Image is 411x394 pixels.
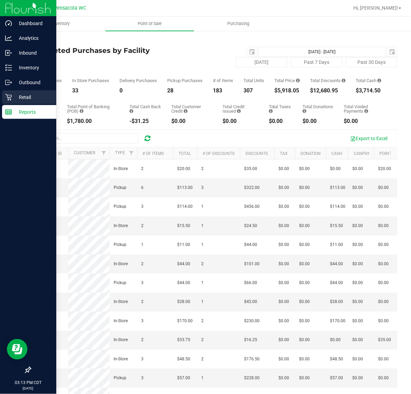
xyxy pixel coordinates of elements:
span: $0.00 [378,318,389,324]
span: $0.00 [378,299,389,305]
div: Total Voided Payments [344,104,387,113]
div: Total Units [243,78,264,83]
button: Export to Excel [346,133,392,144]
i: Sum of the total taxes for all purchases in the date range. [269,109,273,113]
span: In-Store [114,337,128,343]
p: Inbound [12,49,53,57]
a: Cash [331,151,342,156]
span: 1 [201,299,204,305]
span: $322.00 [244,184,260,191]
span: In-Store [114,299,128,305]
div: $0.00 [303,119,334,124]
p: Reports [12,108,53,116]
span: $0.00 [278,166,289,172]
span: 1 [201,280,204,286]
span: $0.00 [299,299,310,305]
span: $28.00 [330,299,343,305]
div: 28 [167,88,203,93]
div: -$31.25 [129,119,161,124]
span: $0.00 [278,241,289,248]
div: Total Discounts [310,78,345,83]
span: 2 [141,166,144,172]
span: 3 [141,203,144,210]
span: $0.00 [352,299,363,305]
p: 03:13 PM CDT [3,380,53,386]
a: Total [179,151,191,156]
div: Total Cash [356,78,381,83]
span: $230.00 [244,318,260,324]
div: 183 [213,88,233,93]
span: $35.00 [378,337,391,343]
span: $35.00 [244,166,257,172]
span: $42.00 [244,299,257,305]
span: $0.00 [278,223,289,229]
i: Sum of the successful, non-voided payments using account credit for all purchases in the date range. [184,109,188,113]
span: $0.00 [352,375,363,381]
span: $0.00 [330,166,341,172]
span: In-Store [114,356,128,362]
span: 2 [141,223,144,229]
span: $20.00 [378,166,391,172]
span: $0.00 [278,203,289,210]
div: $3,714.50 [356,88,381,93]
span: 2 [141,337,144,343]
p: Outbound [12,78,53,87]
span: $0.00 [278,337,289,343]
a: # of Items [142,151,164,156]
span: Pickup [114,184,126,191]
span: $44.00 [177,280,190,286]
span: select [387,47,397,57]
span: $0.00 [278,356,289,362]
button: [DATE] [236,57,287,67]
span: $44.00 [177,261,190,267]
span: $0.00 [378,356,389,362]
span: 1 [201,223,204,229]
span: $0.00 [378,241,389,248]
span: 2 [201,166,204,172]
span: $0.00 [352,166,363,172]
span: $228.00 [244,375,260,381]
span: $0.00 [299,280,310,286]
span: $0.00 [299,241,310,248]
i: Sum of the total prices of all purchases in the date range. [296,78,300,83]
iframe: Resource center [7,339,27,360]
span: 2 [141,261,144,267]
a: Tax [280,151,288,156]
a: Donation [300,151,321,156]
div: Total Customer Credit [172,104,213,113]
div: $0.00 [172,119,213,124]
div: $0.00 [269,119,293,124]
inline-svg: Inbound [5,49,12,56]
inline-svg: Dashboard [5,20,12,27]
span: 2 [201,318,204,324]
button: Past 7 Days [291,57,342,67]
a: Type [115,150,125,155]
span: $0.00 [330,337,341,343]
span: $57.00 [330,375,343,381]
span: $0.00 [352,223,363,229]
p: Analytics [12,34,53,42]
span: 1 [201,241,204,248]
span: 2 [201,356,204,362]
span: $170.00 [330,318,345,324]
span: Pickup [114,280,126,286]
span: $0.00 [278,318,289,324]
span: $101.00 [244,261,260,267]
a: Inventory [16,16,105,31]
div: $12,680.95 [310,88,345,93]
inline-svg: Retail [5,94,12,101]
span: $0.00 [378,223,389,229]
span: $0.00 [378,375,389,381]
input: Search... [36,133,139,144]
a: # of Discounts [203,151,235,156]
div: Total Price [274,78,300,83]
span: $0.00 [278,375,289,381]
div: 0 [119,88,157,93]
span: In-Store [114,223,128,229]
span: Pensacola WC [54,5,86,11]
span: $44.00 [330,280,343,286]
span: $0.00 [299,166,310,172]
div: 307 [243,88,264,93]
span: $0.00 [299,184,310,191]
div: $5,918.05 [274,88,300,93]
